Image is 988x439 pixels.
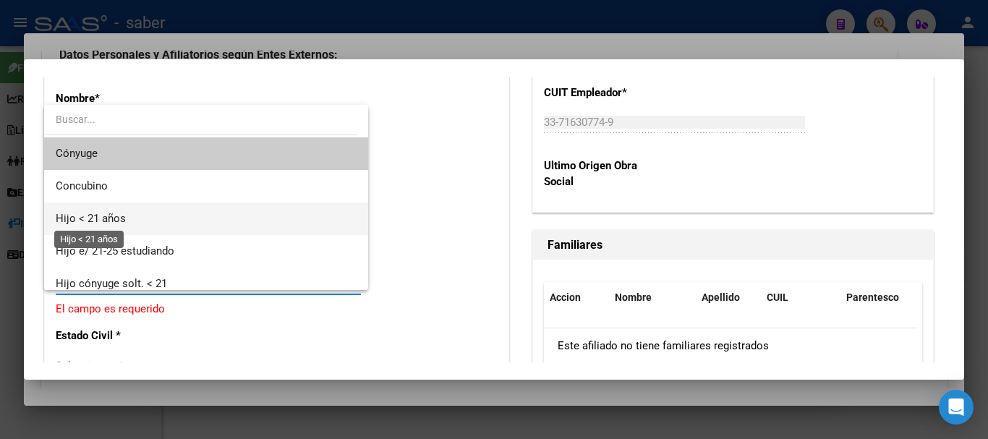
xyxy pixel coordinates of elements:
[56,179,108,192] span: Concubino
[56,147,98,160] span: Cónyuge
[56,212,126,225] span: Hijo < 21 años
[44,104,357,135] input: dropdown search
[939,390,974,425] div: Open Intercom Messenger
[56,244,174,257] span: Hijo e/ 21-25 estudiando
[56,277,167,290] span: Hijo cónyuge solt. < 21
